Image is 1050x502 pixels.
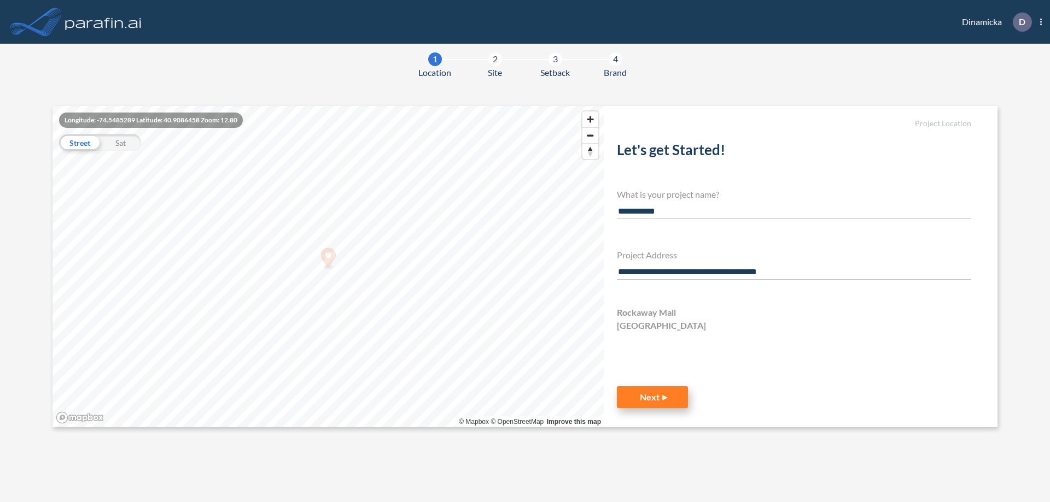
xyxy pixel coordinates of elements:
img: logo [63,11,144,33]
span: Rockaway Mall [617,306,676,319]
a: OpenStreetMap [491,418,544,426]
div: Street [59,134,100,151]
div: 3 [549,52,562,66]
div: Dinamicka [946,13,1042,32]
div: Sat [100,134,141,151]
h2: Let's get Started! [617,141,971,163]
span: Brand [604,66,627,79]
h5: Project Location [617,119,971,128]
button: Zoom in [582,111,598,127]
div: Longitude: -74.5485289 Latitude: 40.9086458 Zoom: 12.80 [59,113,243,128]
a: Improve this map [547,418,601,426]
div: 1 [428,52,442,66]
span: Reset bearing to north [582,144,598,159]
span: [GEOGRAPHIC_DATA] [617,319,706,332]
button: Reset bearing to north [582,143,598,159]
span: Location [418,66,451,79]
span: Site [488,66,502,79]
p: D [1019,17,1025,27]
div: 4 [609,52,622,66]
button: Zoom out [582,127,598,143]
h4: What is your project name? [617,189,971,199]
a: Mapbox homepage [56,411,104,424]
canvas: Map [52,106,604,427]
h4: Project Address [617,250,971,260]
span: Setback [540,66,570,79]
button: Next [617,386,688,408]
div: 2 [488,52,502,66]
a: Mapbox [459,418,489,426]
span: Zoom out [582,128,598,143]
div: Map marker [321,248,336,270]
